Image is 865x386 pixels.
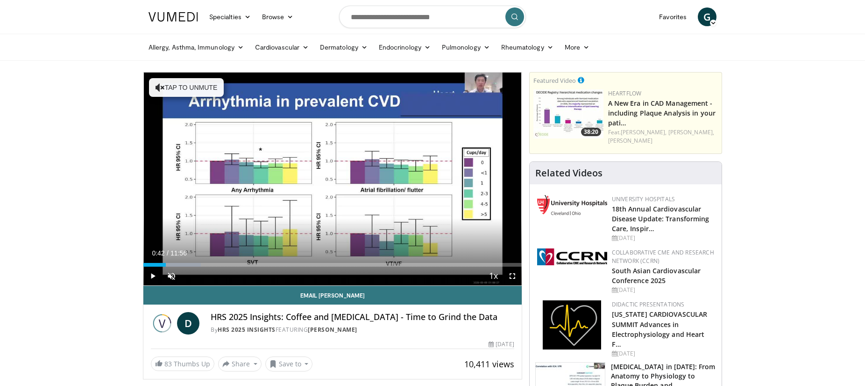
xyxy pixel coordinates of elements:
a: D [177,312,199,335]
span: / [167,249,169,257]
a: Rheumatology [496,38,559,57]
div: [DATE] [489,340,514,349]
a: [PERSON_NAME], [668,128,714,136]
a: G [698,7,716,26]
span: 10,411 views [464,358,514,370]
span: 83 [164,359,172,368]
button: Playback Rate [484,267,503,285]
a: Pulmonology [436,38,496,57]
div: Feat. [608,128,718,145]
a: Cardiovascular [249,38,314,57]
div: Progress Bar [143,263,522,267]
a: 38:20 [533,89,603,138]
a: More [559,38,595,57]
div: Didactic Presentations [612,300,714,309]
button: Share [218,357,262,371]
a: [PERSON_NAME] [308,326,357,334]
a: University Hospitals [612,195,675,203]
a: [US_STATE] CARDIOVASCULAR SUMMIT Advances in Electrophysiology and Heart F… [612,310,708,348]
h4: Related Videos [535,168,603,179]
img: 4dda5019-df37-4809-8c64-bdc3c4697fb4.png.150x105_q85_autocrop_double_scale_upscale_version-0.2.png [537,195,607,215]
a: Favorites [653,7,692,26]
img: a04ee3ba-8487-4636-b0fb-5e8d268f3737.png.150x105_q85_autocrop_double_scale_upscale_version-0.2.png [537,248,607,265]
a: A New Era in CAD Management - including Plaque Analysis in your pati… [608,99,716,127]
a: [PERSON_NAME], [621,128,666,136]
a: Dermatology [314,38,373,57]
a: 83 Thumbs Up [151,357,214,371]
button: Unmute [162,267,181,285]
a: Collaborative CME and Research Network (CCRN) [612,248,714,265]
div: [DATE] [612,286,714,294]
button: Tap to unmute [149,78,224,97]
img: VuMedi Logo [149,12,198,22]
a: [PERSON_NAME] [608,137,652,145]
input: Search topics, interventions [339,6,526,28]
a: Email [PERSON_NAME] [143,286,522,305]
a: HRS 2025 Insights [218,326,276,334]
img: 1860aa7a-ba06-47e3-81a4-3dc728c2b4cf.png.150x105_q85_autocrop_double_scale_upscale_version-0.2.png [543,300,601,350]
span: 11:56 [170,249,187,257]
div: [DATE] [612,350,714,358]
span: 0:42 [152,249,164,257]
button: Play [143,267,162,285]
a: 18th Annual Cardiovascular Disease Update: Transforming Care, Inspir… [612,204,709,233]
button: Save to [265,357,313,371]
small: Featured Video [533,76,576,85]
a: Heartflow [608,89,642,97]
video-js: Video Player [143,73,522,286]
a: Allergy, Asthma, Immunology [143,38,249,57]
a: Endocrinology [373,38,436,57]
span: 38:20 [581,128,601,136]
div: [DATE] [612,234,714,242]
img: 738d0e2d-290f-4d89-8861-908fb8b721dc.150x105_q85_crop-smart_upscale.jpg [533,89,603,138]
a: South Asian Cardiovascular Conference 2025 [612,266,701,285]
a: Specialties [204,7,256,26]
img: HRS 2025 Insights [151,312,173,335]
a: Browse [256,7,299,26]
h4: HRS 2025 Insights: Coffee and [MEDICAL_DATA] - Time to Grind the Data [211,312,514,322]
div: By FEATURING [211,326,514,334]
button: Fullscreen [503,267,522,285]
